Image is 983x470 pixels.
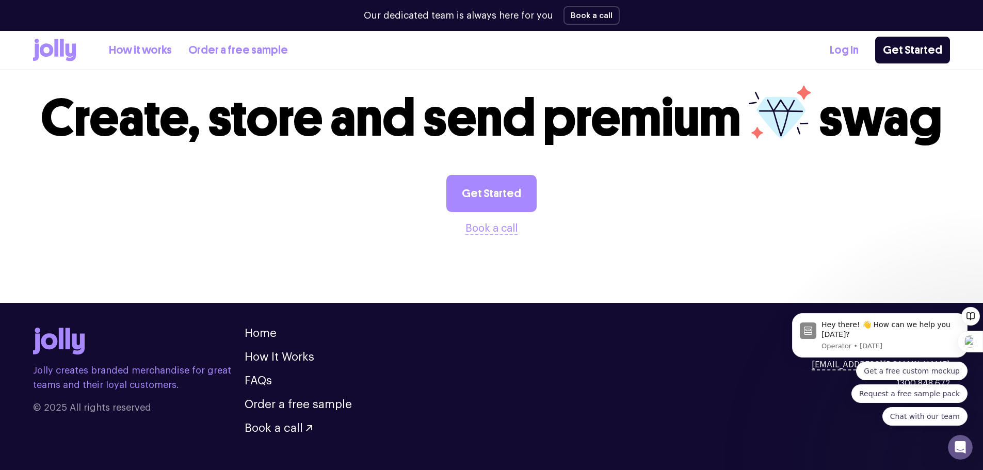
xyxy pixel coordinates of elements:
[777,304,983,432] iframe: Intercom notifications message
[33,363,245,392] p: Jolly creates branded merchandise for great teams and their loyal customers.
[819,87,942,149] span: swag
[188,42,288,59] a: Order a free sample
[830,42,859,59] a: Log In
[41,87,741,149] span: Create, store and send premium
[245,375,272,386] a: FAQs
[948,435,973,460] iframe: Intercom live chat
[245,423,312,434] button: Book a call
[875,37,950,63] a: Get Started
[245,351,314,363] a: How It Works
[245,423,303,434] span: Book a call
[245,328,277,339] a: Home
[364,9,553,23] p: Our dedicated team is always here for you
[245,399,352,410] a: Order a free sample
[109,42,172,59] a: How it works
[446,175,537,212] a: Get Started
[33,400,245,415] span: © 2025 All rights reserved
[465,220,518,237] button: Book a call
[563,6,620,25] button: Book a call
